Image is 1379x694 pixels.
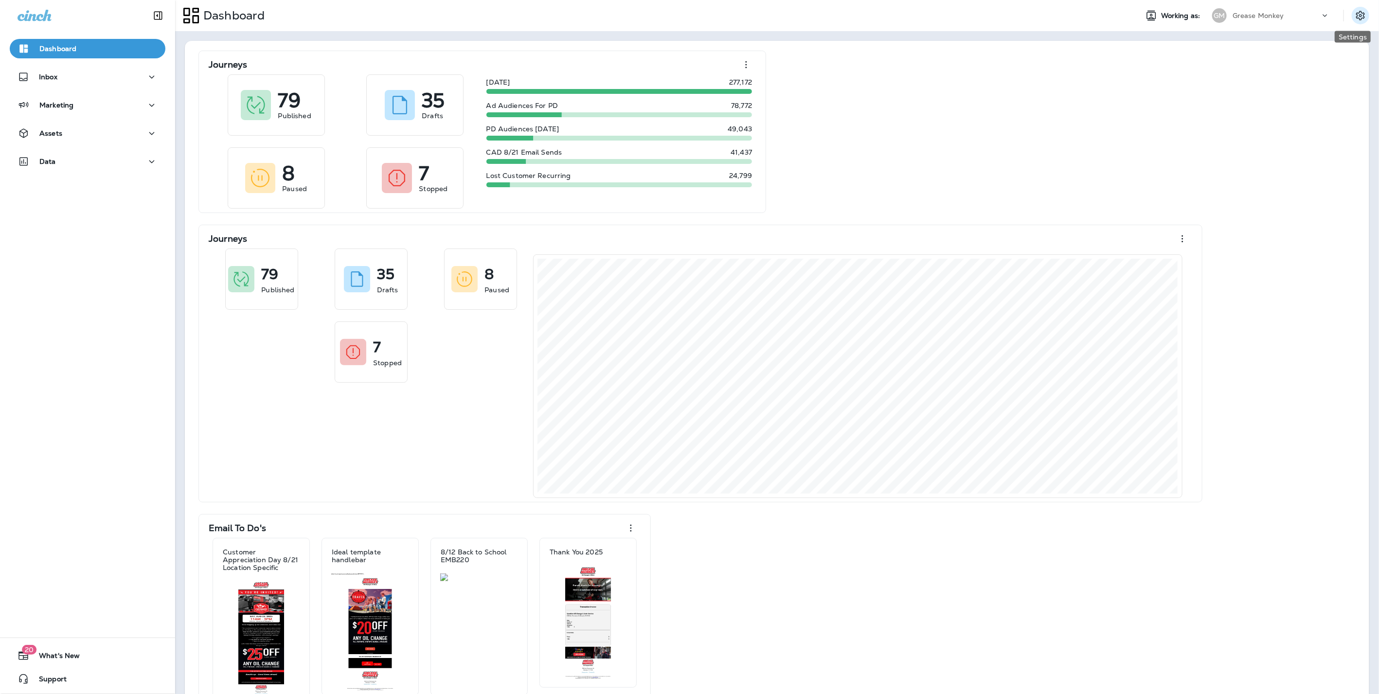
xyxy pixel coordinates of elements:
button: Marketing [10,95,165,115]
p: Drafts [377,285,398,295]
p: Drafts [422,111,443,121]
span: Working as: [1161,12,1202,20]
button: Support [10,669,165,689]
button: Assets [10,124,165,143]
p: Journeys [209,60,247,70]
span: Support [29,675,67,687]
p: Published [261,285,294,295]
img: 07208182-a2a4-4166-a7fa-c3a419db5124.jpg [440,573,518,581]
p: Grease Monkey [1233,12,1284,19]
span: What's New [29,652,80,663]
p: Inbox [39,73,57,81]
p: Ad Audiences For PD [486,102,558,109]
img: b291d73d-f983-40b9-b783-9c7d885d6265.jpg [549,566,627,679]
button: Dashboard [10,39,165,58]
img: 962cf8b2-3a95-4ded-96a6-1457172ecc5f.jpg [331,573,409,691]
p: Thank You 2025 [550,548,603,556]
p: 79 [261,269,278,279]
p: Customer Appreciation Day 8/21 Location Specific [223,548,300,571]
button: Data [10,152,165,171]
div: Settings [1335,31,1371,43]
button: Collapse Sidebar [144,6,172,25]
p: Ideal template handlebar [332,548,409,564]
p: Assets [39,129,62,137]
div: GM [1212,8,1227,23]
p: Dashboard [39,45,76,53]
p: 24,799 [729,172,752,179]
span: 20 [22,645,36,655]
p: CAD 8/21 Email Sends [486,148,562,156]
p: 7 [419,168,429,178]
button: Settings [1352,7,1369,24]
p: Stopped [419,184,448,194]
p: Dashboard [199,8,265,23]
p: Lost Customer Recurring [486,172,571,179]
p: Paused [282,184,307,194]
p: Published [278,111,311,121]
p: Paused [484,285,509,295]
button: Inbox [10,67,165,87]
p: 277,172 [729,78,752,86]
p: 35 [377,269,394,279]
p: Email To Do's [209,523,266,533]
p: Stopped [373,358,402,368]
p: 41,437 [731,148,752,156]
button: 20What's New [10,646,165,665]
p: 8 [282,168,295,178]
p: 8/12 Back to School EMB220 [441,548,518,564]
p: Marketing [39,101,73,109]
p: 49,043 [728,125,752,133]
p: PD Audiences [DATE] [486,125,559,133]
p: 8 [484,269,494,279]
p: Journeys [209,234,247,244]
p: 7 [373,342,381,352]
p: 35 [422,95,445,105]
p: Data [39,158,56,165]
p: [DATE] [486,78,510,86]
p: 79 [278,95,300,105]
p: 78,772 [731,102,752,109]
